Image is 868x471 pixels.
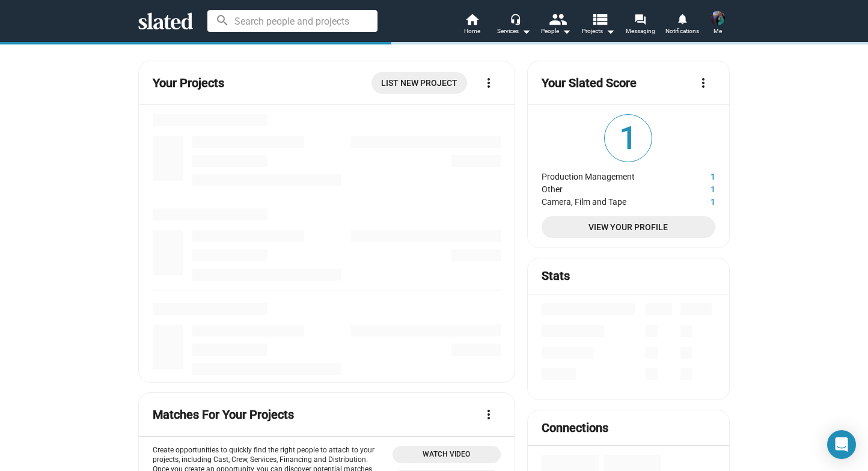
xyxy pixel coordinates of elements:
[481,76,496,90] mat-icon: more_vert
[493,12,535,38] button: Services
[591,10,608,28] mat-icon: view_list
[551,216,706,238] span: View Your Profile
[703,8,732,40] button: Nicole SellMe
[153,75,224,91] mat-card-title: Your Projects
[582,24,615,38] span: Projects
[577,12,619,38] button: Projects
[670,169,715,181] dd: 1
[510,13,521,24] mat-icon: headset_mic
[153,407,294,423] mat-card-title: Matches For Your Projects
[451,12,493,38] a: Home
[207,10,377,32] input: Search people and projects
[381,72,457,94] span: List New Project
[626,24,655,38] span: Messaging
[464,24,480,38] span: Home
[542,420,608,436] mat-card-title: Connections
[542,216,715,238] a: View Your Profile
[542,194,670,207] dt: Camera, Film and Tape
[603,24,617,38] mat-icon: arrow_drop_down
[670,194,715,207] dd: 1
[542,268,570,284] mat-card-title: Stats
[549,10,566,28] mat-icon: people
[371,72,467,94] a: List New Project
[465,12,479,26] mat-icon: home
[665,24,699,38] span: Notifications
[670,181,715,194] dd: 1
[542,169,670,181] dt: Production Management
[605,115,652,162] span: 1
[661,12,703,38] a: Notifications
[400,448,494,461] span: Watch Video
[519,24,533,38] mat-icon: arrow_drop_down
[714,24,722,38] span: Me
[559,24,573,38] mat-icon: arrow_drop_down
[676,13,688,24] mat-icon: notifications
[696,76,711,90] mat-icon: more_vert
[619,12,661,38] a: Messaging
[542,75,637,91] mat-card-title: Your Slated Score
[542,181,670,194] dt: Other
[497,24,531,38] div: Services
[827,430,856,459] div: Open Intercom Messenger
[535,12,577,38] button: People
[711,11,725,25] img: Nicole Sell
[634,13,646,25] mat-icon: forum
[541,24,571,38] div: People
[481,407,496,422] mat-icon: more_vert
[393,446,501,463] button: Open 'Opportunities Intro Video' dialog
